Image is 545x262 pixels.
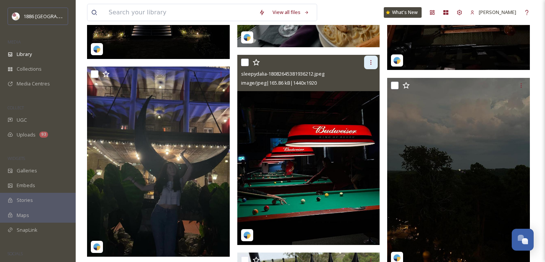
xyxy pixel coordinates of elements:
span: Stories [17,197,33,204]
span: [PERSON_NAME] [479,9,516,16]
div: 93 [39,132,48,138]
span: Media Centres [17,80,50,87]
a: View all files [269,5,313,20]
span: Library [17,51,32,58]
img: logos.png [12,12,20,20]
a: What's New [384,7,422,18]
span: Uploads [17,131,36,138]
span: SOCIALS [8,251,23,256]
span: MEDIA [8,39,21,45]
img: snapsea-logo.png [393,254,401,262]
span: sleepydalia-18082645381936212.jpeg [241,70,324,77]
span: WIDGETS [8,155,25,161]
input: Search your library [105,4,255,21]
span: image/jpeg | 165.86 kB | 1440 x 1920 [241,79,317,86]
span: Embeds [17,182,35,189]
span: Maps [17,212,29,219]
img: snapsea-logo.png [93,45,101,53]
span: Collections [17,65,42,73]
span: 1886 [GEOGRAPHIC_DATA] [23,12,83,20]
span: COLLECT [8,105,24,110]
img: sleepydalia-18082645381936212.jpeg [237,55,380,245]
img: snapsea-logo.png [243,34,251,41]
span: UGC [17,116,27,124]
img: snapsea-logo.png [243,231,251,239]
span: SnapLink [17,226,37,234]
span: Galleries [17,167,37,174]
a: [PERSON_NAME] [466,5,520,20]
img: sleepydalia-18074917094009852.jpeg [87,67,230,256]
button: Open Chat [512,229,534,251]
img: snapsea-logo.png [393,57,401,64]
img: snapsea-logo.png [93,243,101,251]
